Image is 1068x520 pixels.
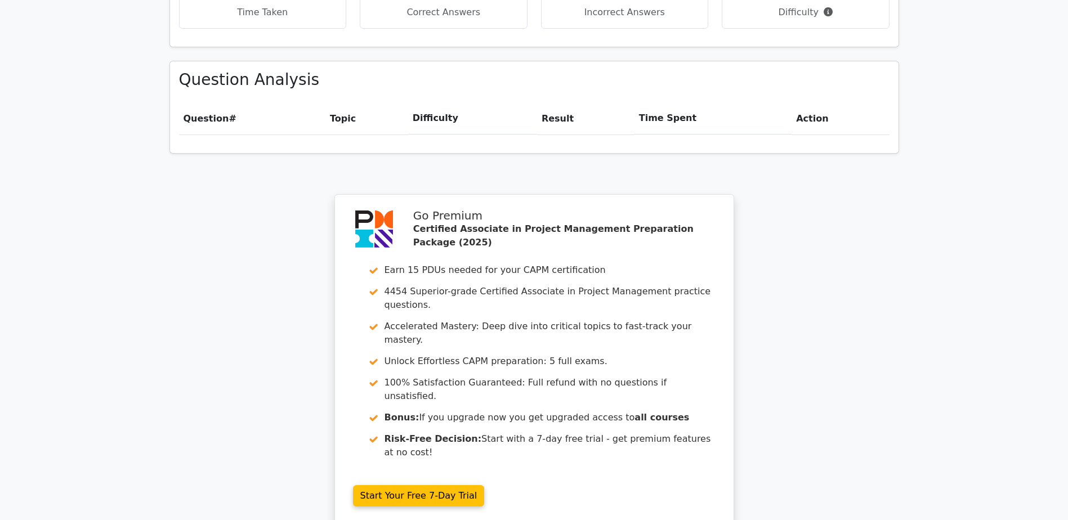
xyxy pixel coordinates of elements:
span: Question [184,113,229,124]
h3: Question Analysis [179,70,890,89]
th: Action [792,102,889,135]
p: Time Taken [189,6,337,19]
p: Correct Answers [369,6,518,19]
th: Time Spent [634,102,792,135]
th: Topic [325,102,408,135]
p: Incorrect Answers [551,6,699,19]
p: Difficulty [731,6,880,19]
th: Difficulty [408,102,537,135]
th: # [179,102,325,135]
th: Result [537,102,634,135]
a: Start Your Free 7-Day Trial [353,485,485,506]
